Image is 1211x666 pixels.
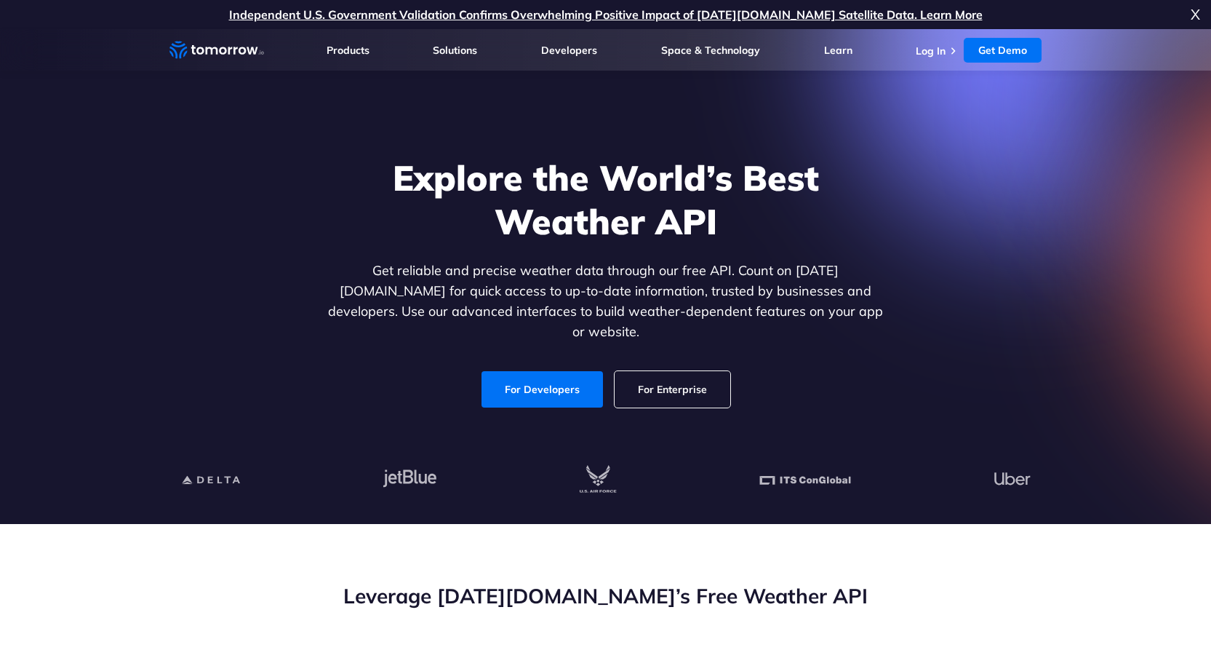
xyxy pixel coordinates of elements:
a: Home link [169,39,264,61]
a: Independent U.S. Government Validation Confirms Overwhelming Positive Impact of [DATE][DOMAIN_NAM... [229,7,983,22]
p: Get reliable and precise weather data through our free API. Count on [DATE][DOMAIN_NAME] for quic... [325,261,887,342]
h1: Explore the World’s Best Weather API [325,156,887,243]
a: Products [327,44,369,57]
a: Developers [541,44,597,57]
a: Solutions [433,44,477,57]
a: Learn [824,44,852,57]
a: Get Demo [964,38,1042,63]
a: For Developers [481,371,603,408]
a: Log In [916,44,946,58]
a: Space & Technology [661,44,760,57]
h2: Leverage [DATE][DOMAIN_NAME]’s Free Weather API [169,582,1042,610]
a: For Enterprise [615,371,730,408]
